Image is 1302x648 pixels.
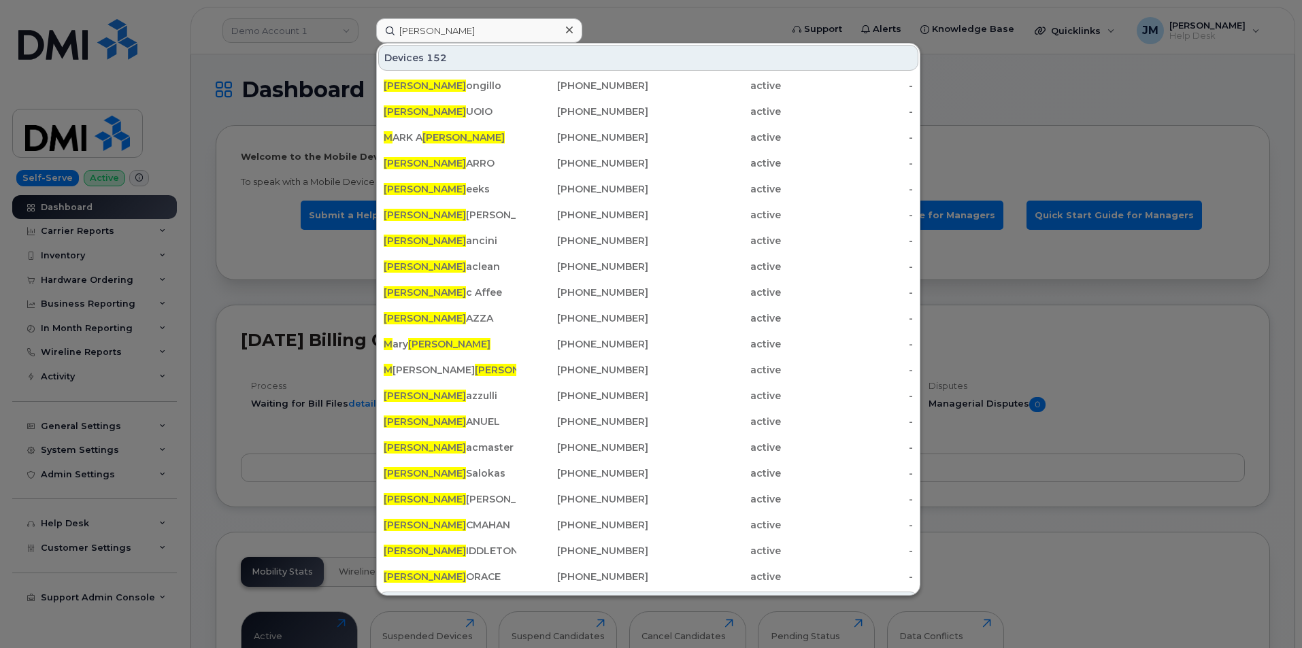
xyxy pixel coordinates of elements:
[781,570,914,583] div: -
[781,466,914,480] div: -
[516,492,649,506] div: [PHONE_NUMBER]
[378,45,918,71] div: Devices
[648,260,781,273] div: active
[378,358,918,382] a: M[PERSON_NAME][PERSON_NAME][PHONE_NUMBER]active-
[378,73,918,98] a: [PERSON_NAME]ongillo[PHONE_NUMBER]active-
[422,131,505,143] span: [PERSON_NAME]
[378,280,918,305] a: [PERSON_NAME]c Affee[PHONE_NUMBER]active-
[781,337,914,351] div: -
[648,208,781,222] div: active
[384,182,516,196] div: eeks
[384,183,466,195] span: [PERSON_NAME]
[384,467,466,479] span: [PERSON_NAME]
[384,466,516,480] div: Salokas
[516,415,649,428] div: [PHONE_NUMBER]
[384,131,393,143] span: M
[384,131,516,144] div: ARK A
[384,105,516,118] div: UOIO
[648,363,781,377] div: active
[384,363,516,377] div: [PERSON_NAME]
[384,415,516,428] div: ANUEL
[384,493,466,505] span: [PERSON_NAME]
[781,234,914,248] div: -
[516,182,649,196] div: [PHONE_NUMBER]
[781,518,914,532] div: -
[648,518,781,532] div: active
[516,544,649,558] div: [PHONE_NUMBER]
[781,208,914,222] div: -
[378,99,918,124] a: [PERSON_NAME]UOIO[PHONE_NUMBER]active-
[384,105,466,118] span: [PERSON_NAME]
[378,539,918,563] a: [PERSON_NAME]IDDLETON[PHONE_NUMBER]active-
[384,286,466,299] span: [PERSON_NAME]
[516,105,649,118] div: [PHONE_NUMBER]
[648,415,781,428] div: active
[384,235,466,247] span: [PERSON_NAME]
[384,518,516,532] div: CMAHAN
[781,389,914,403] div: -
[516,389,649,403] div: [PHONE_NUMBER]
[384,260,516,273] div: aclean
[648,79,781,92] div: active
[516,156,649,170] div: [PHONE_NUMBER]
[648,311,781,325] div: active
[378,306,918,330] a: [PERSON_NAME]AZZA[PHONE_NUMBER]active-
[516,337,649,351] div: [PHONE_NUMBER]
[516,363,649,377] div: [PHONE_NUMBER]
[384,441,516,454] div: acmaster
[384,311,516,325] div: AZZA
[384,390,466,402] span: [PERSON_NAME]
[384,337,516,351] div: ary
[378,564,918,589] a: [PERSON_NAME]ORACE[PHONE_NUMBER]active-
[384,570,516,583] div: ORACE
[384,570,466,583] span: [PERSON_NAME]
[516,260,649,273] div: [PHONE_NUMBER]
[384,519,466,531] span: [PERSON_NAME]
[378,177,918,201] a: [PERSON_NAME]eeks[PHONE_NUMBER]active-
[378,203,918,227] a: [PERSON_NAME][PERSON_NAME][PHONE_NUMBER]active-
[648,441,781,454] div: active
[384,79,516,92] div: ongillo
[384,544,516,558] div: IDDLETON
[781,286,914,299] div: -
[384,234,516,248] div: ancini
[384,492,516,506] div: [PERSON_NAME]
[378,383,918,408] a: [PERSON_NAME]azzulli[PHONE_NUMBER]active-
[516,311,649,325] div: [PHONE_NUMBER]
[781,363,914,377] div: -
[378,151,918,175] a: [PERSON_NAME]ARRO[PHONE_NUMBER]active-
[516,518,649,532] div: [PHONE_NUMBER]
[378,332,918,356] a: Mary[PERSON_NAME][PHONE_NUMBER]active-
[384,312,466,324] span: [PERSON_NAME]
[516,286,649,299] div: [PHONE_NUMBER]
[648,570,781,583] div: active
[781,105,914,118] div: -
[378,513,918,537] a: [PERSON_NAME]CMAHAN[PHONE_NUMBER]active-
[384,156,516,170] div: ARRO
[516,466,649,480] div: [PHONE_NUMBER]
[781,544,914,558] div: -
[781,415,914,428] div: -
[378,228,918,253] a: [PERSON_NAME]ancini[PHONE_NUMBER]active-
[378,592,918,617] div: Contacts
[648,182,781,196] div: active
[781,79,914,92] div: -
[378,435,918,460] a: [PERSON_NAME]acmaster[PHONE_NUMBER]active-
[516,234,649,248] div: [PHONE_NUMBER]
[781,260,914,273] div: -
[408,338,490,350] span: [PERSON_NAME]
[516,441,649,454] div: [PHONE_NUMBER]
[378,461,918,485] a: [PERSON_NAME]Salokas[PHONE_NUMBER]active-
[648,466,781,480] div: active
[516,131,649,144] div: [PHONE_NUMBER]
[648,389,781,403] div: active
[427,51,447,65] span: 152
[378,254,918,279] a: [PERSON_NAME]aclean[PHONE_NUMBER]active-
[648,234,781,248] div: active
[516,79,649,92] div: [PHONE_NUMBER]
[384,286,516,299] div: c Affee
[384,338,393,350] span: M
[781,441,914,454] div: -
[378,125,918,150] a: MARK A[PERSON_NAME][PHONE_NUMBER]active-
[384,364,393,376] span: M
